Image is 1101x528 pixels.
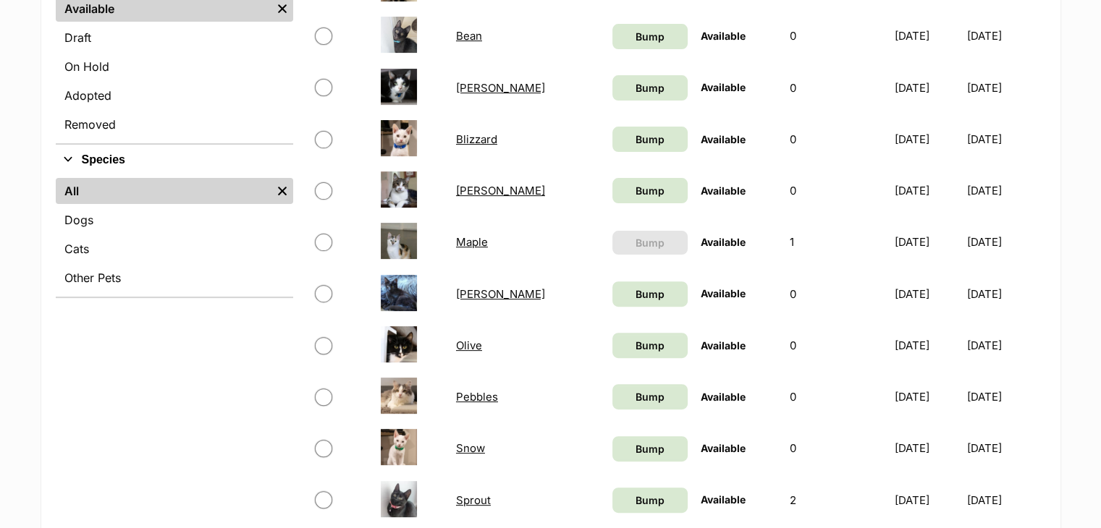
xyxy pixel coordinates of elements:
a: Bump [612,127,688,152]
span: Bump [636,132,665,147]
td: [DATE] [889,269,966,319]
span: Bump [636,493,665,508]
button: Species [56,150,293,169]
a: Bump [612,333,688,358]
span: Available [701,81,746,93]
td: [DATE] [967,423,1044,473]
td: [DATE] [889,114,966,164]
a: Snow [456,441,485,455]
td: 1 [783,217,887,267]
td: [DATE] [889,63,966,113]
td: 0 [783,372,887,422]
td: [DATE] [889,320,966,370]
span: Bump [636,441,665,456]
a: Olive [456,338,482,352]
td: 0 [783,63,887,113]
a: [PERSON_NAME] [456,81,545,95]
a: Remove filter [271,178,293,204]
td: 0 [783,114,887,164]
a: Removed [56,111,293,137]
button: Bump [612,231,688,255]
td: [DATE] [967,320,1044,370]
td: [DATE] [967,269,1044,319]
span: Bump [636,389,665,404]
a: Bump [612,436,688,461]
span: Bump [636,80,665,95]
td: [DATE] [967,217,1044,267]
a: [PERSON_NAME] [456,287,545,301]
span: Bump [636,29,665,44]
span: Available [701,391,746,403]
a: Other Pets [56,265,293,291]
a: Bump [612,487,688,513]
td: 0 [783,320,887,370]
a: [PERSON_NAME] [456,184,545,197]
td: [DATE] [889,11,966,61]
td: [DATE] [889,372,966,422]
td: 0 [783,423,887,473]
a: Bump [612,24,688,49]
td: [DATE] [889,475,966,525]
td: [DATE] [967,63,1044,113]
span: Available [701,30,746,42]
a: Pebbles [456,390,498,404]
a: Blizzard [456,132,497,146]
span: Available [701,493,746,506]
span: Bump [636,235,665,250]
td: [DATE] [889,217,966,267]
a: Bean [456,29,482,43]
span: Available [701,442,746,454]
span: Available [701,133,746,145]
td: [DATE] [967,475,1044,525]
a: Bump [612,384,688,409]
td: 0 [783,269,887,319]
a: Draft [56,25,293,51]
td: [DATE] [889,166,966,216]
span: Available [701,184,746,197]
span: Bump [636,183,665,198]
span: Bump [636,286,665,302]
td: 0 [783,166,887,216]
a: Bump [612,75,688,101]
span: Available [701,287,746,299]
td: [DATE] [889,423,966,473]
td: 2 [783,475,887,525]
a: Dogs [56,207,293,233]
a: Cats [56,236,293,262]
span: Bump [636,338,665,353]
span: Available [701,339,746,352]
a: Bump [612,281,688,307]
td: 0 [783,11,887,61]
a: Maple [456,235,488,249]
a: Sprout [456,493,491,507]
td: [DATE] [967,372,1044,422]
td: [DATE] [967,166,1044,216]
td: [DATE] [967,11,1044,61]
a: On Hold [56,54,293,80]
td: [DATE] [967,114,1044,164]
a: Bump [612,178,688,203]
span: Available [701,236,746,248]
a: Adopted [56,82,293,108]
a: All [56,178,271,204]
div: Species [56,175,293,297]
